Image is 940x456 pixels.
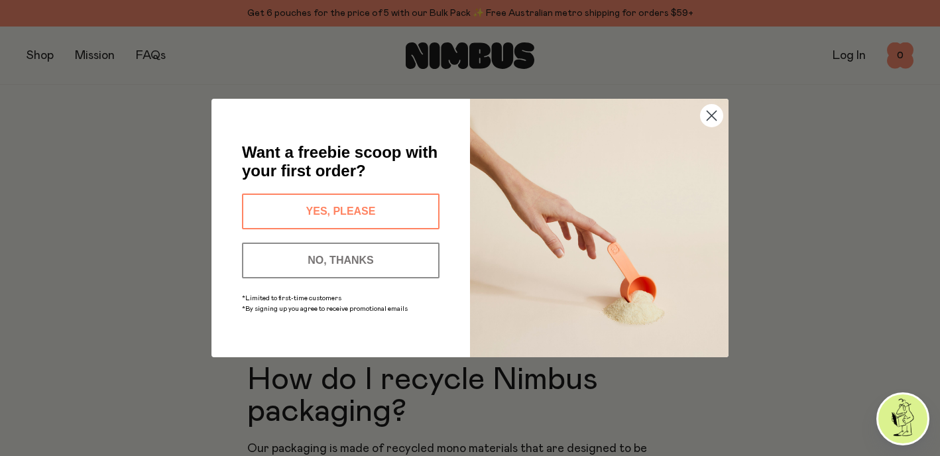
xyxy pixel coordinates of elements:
[242,143,438,180] span: Want a freebie scoop with your first order?
[242,306,408,312] span: *By signing up you agree to receive promotional emails
[242,295,341,302] span: *Limited to first-time customers
[700,104,723,127] button: Close dialog
[878,394,927,443] img: agent
[470,99,729,357] img: c0d45117-8e62-4a02-9742-374a5db49d45.jpeg
[242,243,440,278] button: NO, THANKS
[242,194,440,229] button: YES, PLEASE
